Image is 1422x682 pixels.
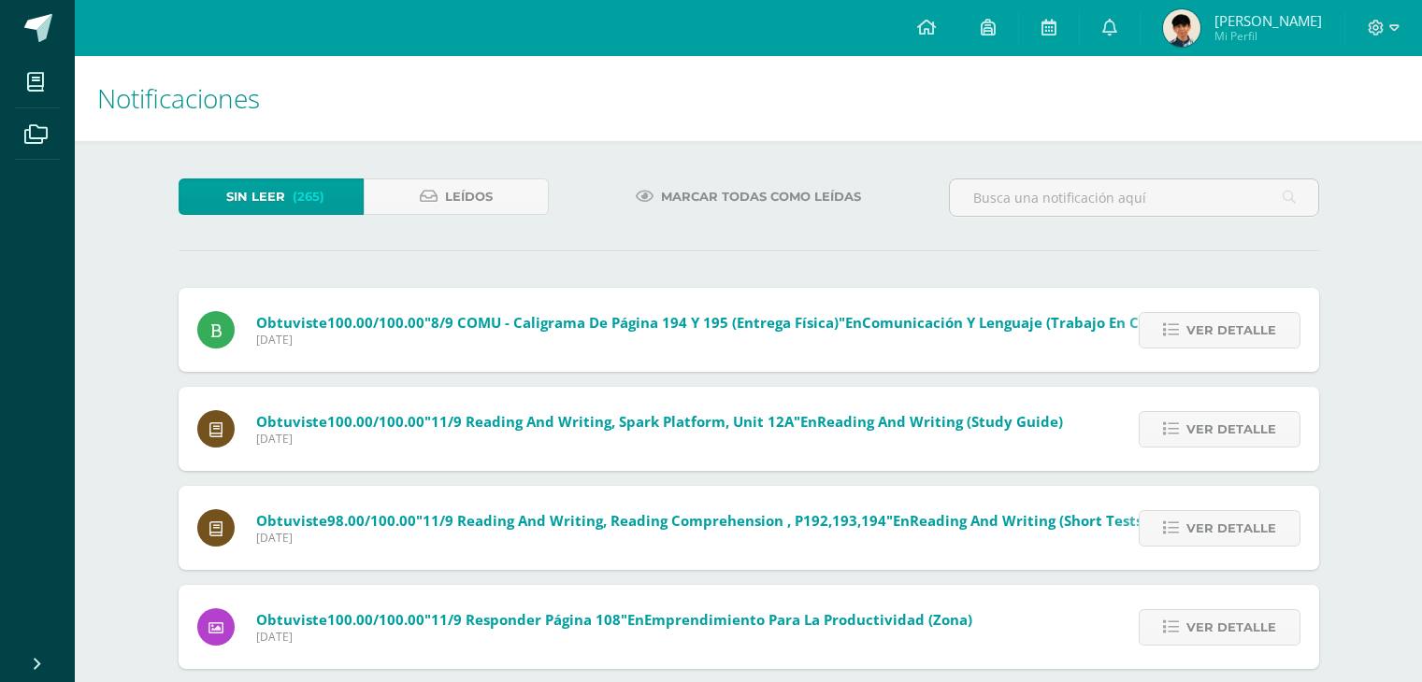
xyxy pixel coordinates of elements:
span: Emprendimiento para la productividad (Zona) [644,610,972,629]
span: Reading and Writing (Short Tests) [910,511,1147,530]
span: Sin leer [226,179,285,214]
input: Busca una notificación aquí [950,179,1318,216]
span: Obtuviste en [256,313,1175,332]
span: Marcar todas como leídas [661,179,861,214]
span: Comunicación y Lenguaje (Trabajo en clase ) [862,313,1175,332]
span: Obtuviste en [256,610,972,629]
a: Leídos [364,178,549,215]
img: f76073ca312b03dd87f23b6b364bf11e.png [1163,9,1200,47]
span: [DATE] [256,332,1175,348]
a: Sin leer(265) [179,178,364,215]
span: [PERSON_NAME] [1214,11,1322,30]
span: Mi Perfil [1214,28,1322,44]
span: Notificaciones [97,80,260,116]
span: Reading and Writing (Study Guide) [817,412,1063,431]
span: (265) [293,179,324,214]
span: "11/9 Responder página 108" [424,610,627,629]
span: 100.00/100.00 [327,313,424,332]
span: Ver detalle [1186,313,1276,348]
span: Leídos [445,179,493,214]
span: 100.00/100.00 [327,610,424,629]
span: "11/9 Reading and Writing, Reading comprehension , p192,193,194" [416,511,893,530]
span: [DATE] [256,530,1147,546]
span: Obtuviste en [256,412,1063,431]
span: "8/9 COMU - Caligrama de página 194 y 195 (Entrega física)" [424,313,845,332]
span: Ver detalle [1186,412,1276,447]
span: "11/9 Reading and Writing, Spark platform, Unit 12A" [424,412,800,431]
span: [DATE] [256,629,972,645]
span: [DATE] [256,431,1063,447]
span: Obtuviste en [256,511,1147,530]
span: 100.00/100.00 [327,412,424,431]
a: Marcar todas como leídas [612,178,884,215]
span: Ver detalle [1186,511,1276,546]
span: 98.00/100.00 [327,511,416,530]
span: Ver detalle [1186,610,1276,645]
